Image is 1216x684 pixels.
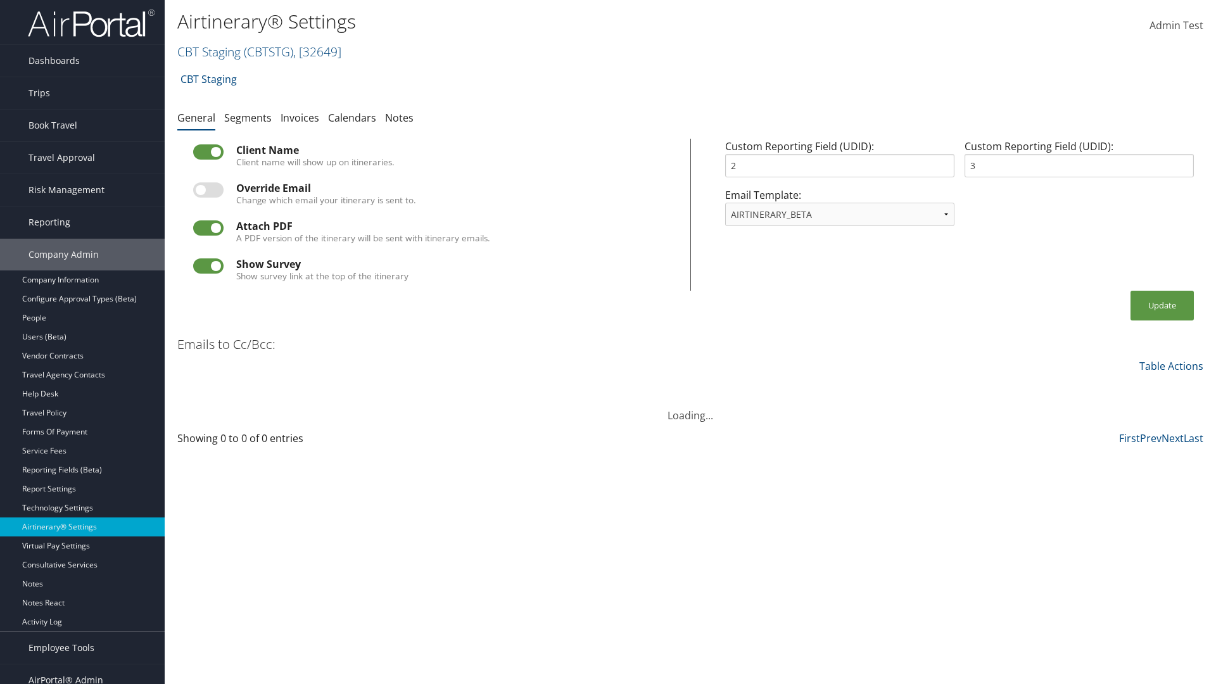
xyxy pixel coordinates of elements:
a: CBT Staging [177,43,341,60]
div: Email Template: [720,187,959,236]
span: Book Travel [28,110,77,141]
span: Risk Management [28,174,104,206]
a: First [1119,431,1140,445]
a: CBT Staging [180,66,237,92]
span: Company Admin [28,239,99,270]
div: Client Name [236,144,674,156]
h1: Airtinerary® Settings [177,8,861,35]
span: , [ 32649 ] [293,43,341,60]
a: Calendars [328,111,376,125]
a: Prev [1140,431,1162,445]
a: Invoices [281,111,319,125]
label: A PDF version of the itinerary will be sent with itinerary emails. [236,232,490,244]
a: Admin Test [1149,6,1203,46]
span: Employee Tools [28,632,94,664]
label: Show survey link at the top of the itinerary [236,270,408,282]
a: Segments [224,111,272,125]
span: Travel Approval [28,142,95,174]
span: Dashboards [28,45,80,77]
div: Custom Reporting Field (UDID): [720,139,959,187]
a: Notes [385,111,414,125]
a: Last [1184,431,1203,445]
span: Trips [28,77,50,109]
span: Admin Test [1149,18,1203,32]
label: Client name will show up on itineraries. [236,156,395,168]
div: Custom Reporting Field (UDID): [959,139,1199,187]
div: Showing 0 to 0 of 0 entries [177,431,426,452]
div: Show Survey [236,258,674,270]
span: ( CBTSTG ) [244,43,293,60]
label: Change which email your itinerary is sent to. [236,194,416,206]
a: Next [1162,431,1184,445]
div: Loading... [177,393,1203,423]
a: General [177,111,215,125]
img: airportal-logo.png [28,8,155,38]
a: Table Actions [1139,359,1203,373]
h3: Emails to Cc/Bcc: [177,336,275,353]
span: Reporting [28,206,70,238]
div: Override Email [236,182,674,194]
button: Update [1130,291,1194,320]
div: Attach PDF [236,220,674,232]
